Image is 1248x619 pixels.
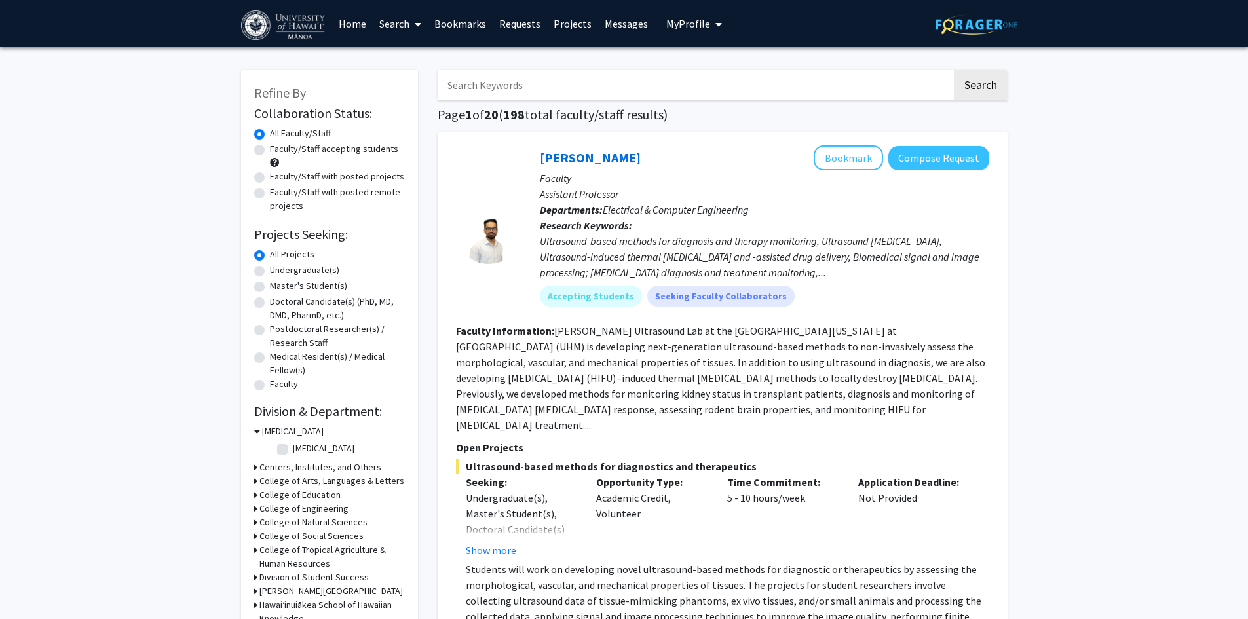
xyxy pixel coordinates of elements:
[259,474,404,488] h3: College of Arts, Languages & Letters
[540,149,641,166] a: [PERSON_NAME]
[717,474,848,558] div: 5 - 10 hours/week
[270,142,398,156] label: Faculty/Staff accepting students
[598,1,654,47] a: Messages
[466,542,516,558] button: Show more
[270,350,405,377] label: Medical Resident(s) / Medical Fellow(s)
[241,10,328,40] img: University of Hawaiʻi at Mānoa Logo
[540,219,632,232] b: Research Keywords:
[814,145,883,170] button: Add Murad Hossain to Bookmarks
[254,84,306,101] span: Refine By
[540,286,642,307] mat-chip: Accepting Students
[540,203,603,216] b: Departments:
[270,126,331,140] label: All Faculty/Staff
[647,286,795,307] mat-chip: Seeking Faculty Collaborators
[270,322,405,350] label: Postdoctoral Researcher(s) / Research Staff
[270,279,347,293] label: Master's Student(s)
[484,106,499,122] span: 20
[466,474,577,490] p: Seeking:
[540,170,989,186] p: Faculty
[259,543,405,571] h3: College of Tropical Agriculture & Human Resources
[547,1,598,47] a: Projects
[936,14,1017,35] img: ForagerOne Logo
[270,263,339,277] label: Undergraduate(s)
[270,377,298,391] label: Faculty
[259,571,369,584] h3: Division of Student Success
[259,502,349,516] h3: College of Engineering
[596,474,708,490] p: Opportunity Type:
[254,227,405,242] h2: Projects Seeking:
[259,584,403,598] h3: [PERSON_NAME][GEOGRAPHIC_DATA]
[270,295,405,322] label: Doctoral Candidate(s) (PhD, MD, DMD, PharmD, etc.)
[262,424,324,438] h3: [MEDICAL_DATA]
[259,516,368,529] h3: College of Natural Sciences
[438,107,1008,122] h1: Page of ( total faculty/staff results)
[259,460,381,474] h3: Centers, Institutes, and Others
[254,105,405,121] h2: Collaboration Status:
[465,106,472,122] span: 1
[858,474,970,490] p: Application Deadline:
[456,459,989,474] span: Ultrasound-based methods for diagnostics and therapeutics
[428,1,493,47] a: Bookmarks
[456,324,985,432] fg-read-more: [PERSON_NAME] Ultrasound Lab at the [GEOGRAPHIC_DATA][US_STATE] at [GEOGRAPHIC_DATA] (UHM) is dev...
[666,17,710,30] span: My Profile
[848,474,979,558] div: Not Provided
[259,529,364,543] h3: College of Social Sciences
[270,185,405,213] label: Faculty/Staff with posted remote projects
[373,1,428,47] a: Search
[270,248,314,261] label: All Projects
[503,106,525,122] span: 198
[10,560,56,609] iframe: Chat
[466,490,577,600] div: Undergraduate(s), Master's Student(s), Doctoral Candidate(s) (PhD, MD, DMD, PharmD, etc.), Medica...
[270,170,404,183] label: Faculty/Staff with posted projects
[254,403,405,419] h2: Division & Department:
[540,186,989,202] p: Assistant Professor
[259,488,341,502] h3: College of Education
[332,1,373,47] a: Home
[540,233,989,280] div: Ultrasound-based methods for diagnosis and therapy monitoring, Ultrasound [MEDICAL_DATA], Ultraso...
[293,441,354,455] label: [MEDICAL_DATA]
[727,474,839,490] p: Time Commitment:
[438,70,952,100] input: Search Keywords
[493,1,547,47] a: Requests
[603,203,749,216] span: Electrical & Computer Engineering
[954,70,1008,100] button: Search
[456,440,989,455] p: Open Projects
[888,146,989,170] button: Compose Request to Murad Hossain
[586,474,717,558] div: Academic Credit, Volunteer
[456,324,554,337] b: Faculty Information:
